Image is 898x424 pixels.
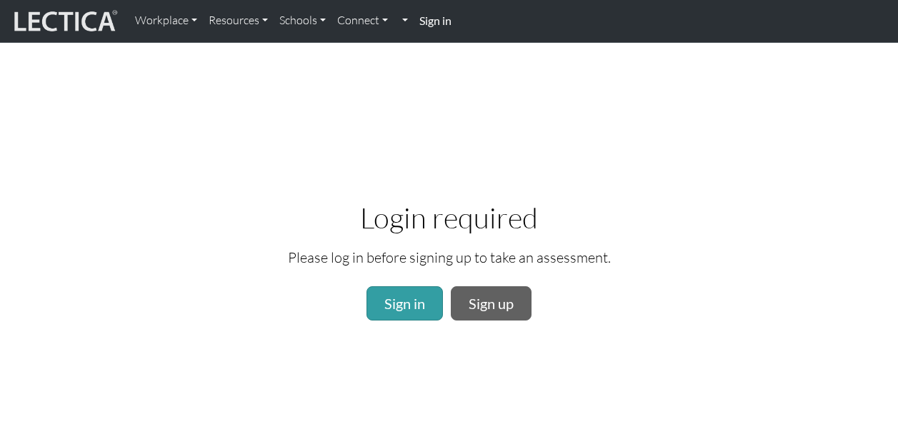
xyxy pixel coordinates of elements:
[451,286,532,320] a: Sign up
[331,6,394,36] a: Connect
[203,6,274,36] a: Resources
[274,6,331,36] a: Schools
[129,6,203,36] a: Workplace
[366,286,443,320] a: Sign in
[288,246,611,269] p: Please log in before signing up to take an assessment.
[414,6,457,36] a: Sign in
[11,8,118,35] img: lecticalive
[419,14,452,27] strong: Sign in
[288,201,611,235] h2: Login required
